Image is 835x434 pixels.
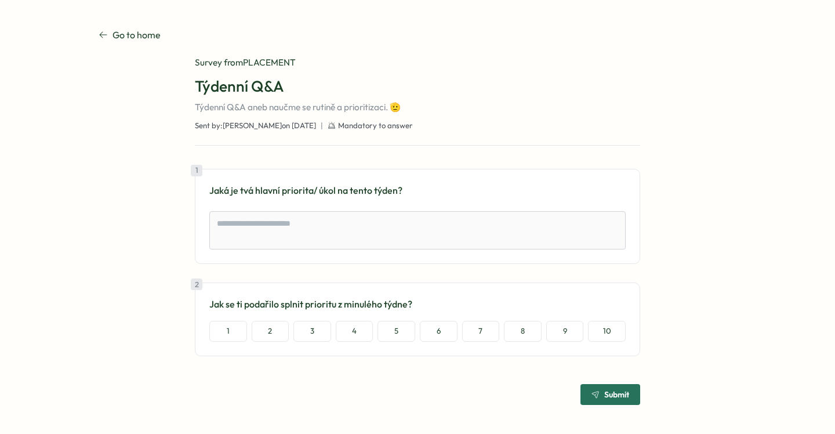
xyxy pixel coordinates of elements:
[321,121,323,131] span: |
[504,321,542,342] button: 8
[195,121,316,131] span: Sent by: [PERSON_NAME] on [DATE]
[336,321,373,342] button: 4
[195,76,640,96] h1: Týdenní Q&A
[293,321,331,342] button: 3
[195,56,640,69] div: Survey from PLACEMENT
[191,279,202,290] div: 2
[112,28,161,42] p: Go to home
[420,321,458,342] button: 6
[377,321,415,342] button: 5
[195,101,640,114] p: Týdenní Q&A aneb naučme se rutině a prioritizaci. 🫡
[580,384,640,405] button: Submit
[209,183,626,198] p: Jaká je tvá hlavní priorita/ úkol na tento týden?
[209,297,626,312] p: Jak se ti podařilo splnit prioritu z minulého týdne?
[588,321,626,342] button: 10
[546,321,584,342] button: 9
[604,390,629,399] span: Submit
[338,121,413,131] span: Mandatory to answer
[252,321,289,342] button: 2
[209,321,247,342] button: 1
[99,28,161,42] a: Go to home
[191,165,202,176] div: 1
[462,321,500,342] button: 7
